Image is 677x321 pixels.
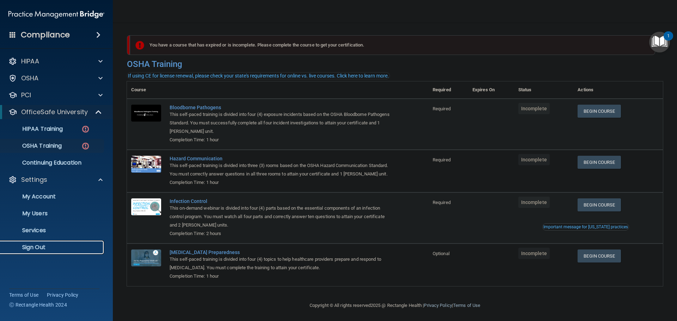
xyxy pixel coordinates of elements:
span: Ⓒ Rectangle Health 2024 [9,301,67,308]
a: Terms of Use [9,291,38,298]
th: Status [514,81,574,99]
a: Terms of Use [453,303,480,308]
a: Privacy Policy [424,303,452,308]
span: Required [433,200,451,205]
p: Settings [21,175,47,184]
img: exclamation-circle-solid-danger.72ef9ffc.png [135,41,144,50]
div: This self-paced training is divided into four (4) exposure incidents based on the OSHA Bloodborne... [170,110,393,136]
div: Copyright © All rights reserved 2025 @ Rectangle Health | | [266,294,524,317]
th: Actions [573,81,663,99]
h4: OSHA Training [127,59,663,69]
a: PCI [8,91,103,99]
h4: Compliance [21,30,70,40]
a: Infection Control [170,198,393,204]
p: PCI [21,91,31,99]
p: OSHA Training [5,142,62,149]
span: Incomplete [518,103,550,114]
div: Completion Time: 2 hours [170,229,393,238]
img: danger-circle.6113f641.png [81,125,90,134]
span: Optional [433,251,450,256]
p: OfficeSafe University [21,108,88,116]
div: 1 [667,36,670,45]
div: Completion Time: 1 hour [170,272,393,280]
a: HIPAA [8,57,103,66]
button: Open Resource Center, 1 new notification [649,32,670,53]
p: Services [5,227,101,234]
div: Completion Time: 1 hour [170,178,393,187]
a: Begin Course [578,156,621,169]
th: Course [127,81,165,99]
p: My Users [5,210,101,217]
img: danger-circle.6113f641.png [81,142,90,150]
p: OSHA [21,74,39,82]
span: Required [433,106,451,111]
div: This self-paced training is divided into three (3) rooms based on the OSHA Hazard Communication S... [170,161,393,178]
span: Incomplete [518,248,550,259]
a: Settings [8,175,103,184]
img: PMB logo [8,7,104,21]
span: Required [433,157,451,162]
div: This on-demand webinar is divided into four (4) parts based on the essential components of an inf... [170,204,393,229]
p: Continuing Education [5,159,101,166]
th: Required [428,81,468,99]
a: Begin Course [578,249,621,263]
span: Incomplete [518,197,550,208]
th: Expires On [468,81,514,99]
a: [MEDICAL_DATA] Preparedness [170,249,393,255]
a: Begin Course [578,105,621,118]
div: Important message for [US_STATE] practices [543,225,628,229]
p: HIPAA [21,57,39,66]
div: You have a course that has expired or is incomplete. Please complete the course to get your certi... [130,35,655,55]
a: Hazard Communication [170,156,393,161]
p: Sign Out [5,244,101,251]
span: Incomplete [518,154,550,165]
button: Read this if you are a dental practitioner in the state of CA [542,223,629,230]
a: OSHA [8,74,103,82]
a: Begin Course [578,198,621,211]
a: Privacy Policy [47,291,79,298]
a: Bloodborne Pathogens [170,105,393,110]
div: If using CE for license renewal, please check your state's requirements for online vs. live cours... [128,73,389,78]
div: This self-paced training is divided into four (4) topics to help healthcare providers prepare and... [170,255,393,272]
p: HIPAA Training [5,125,63,132]
button: If using CE for license renewal, please check your state's requirements for online vs. live cours... [127,72,390,79]
div: Completion Time: 1 hour [170,136,393,144]
a: OfficeSafe University [8,108,102,116]
p: My Account [5,193,101,200]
